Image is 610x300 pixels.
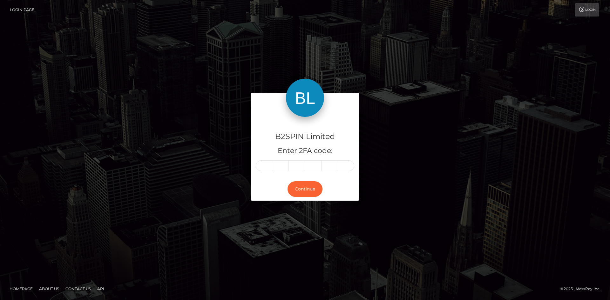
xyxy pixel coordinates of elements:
[37,284,62,294] a: About Us
[286,79,324,117] img: B2SPIN Limited
[256,146,354,156] h5: Enter 2FA code:
[256,131,354,142] h4: B2SPIN Limited
[7,284,35,294] a: Homepage
[560,285,605,292] div: © 2025 , MassPay Inc.
[95,284,107,294] a: API
[288,181,322,197] button: Continue
[575,3,599,17] a: Login
[10,3,34,17] a: Login Page
[63,284,93,294] a: Contact Us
